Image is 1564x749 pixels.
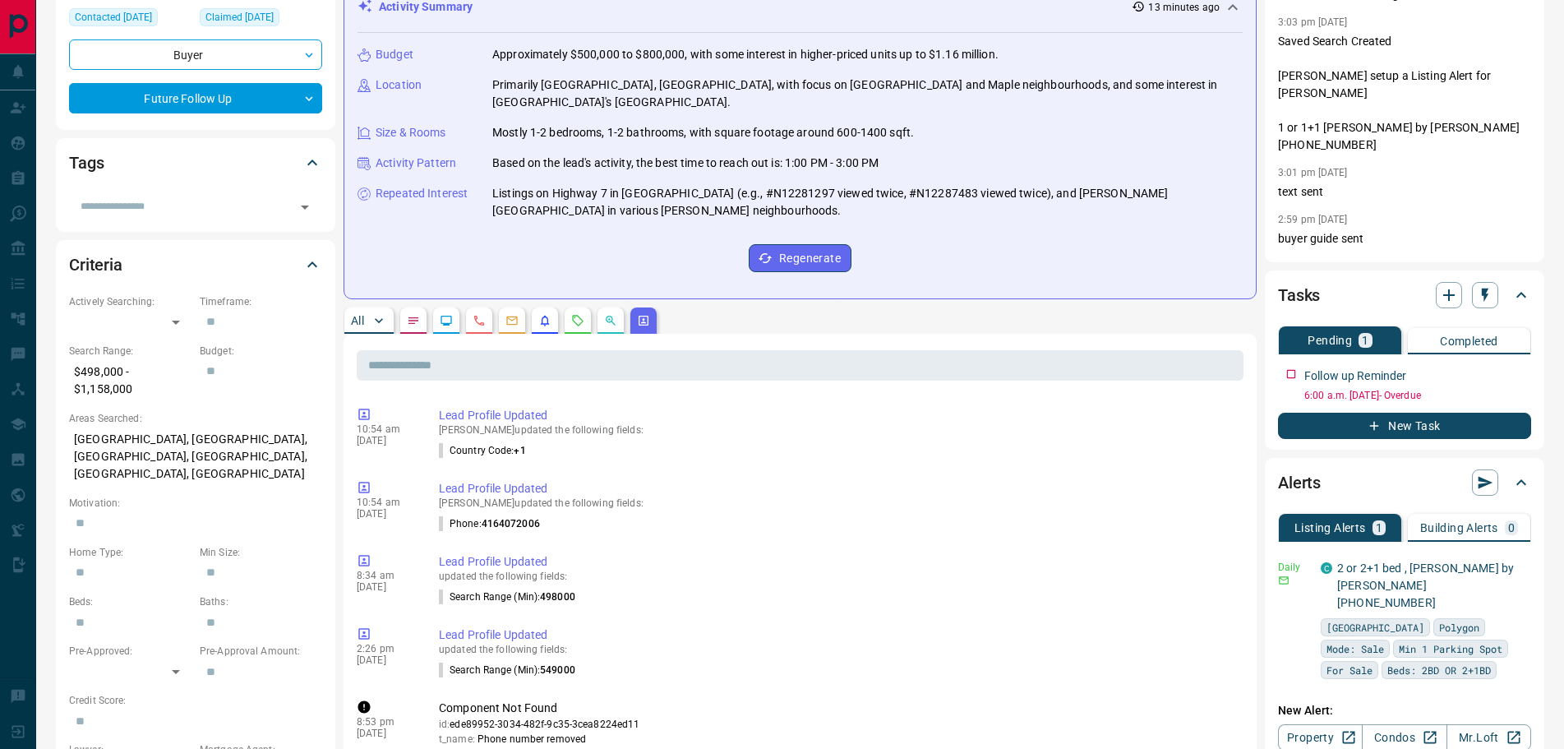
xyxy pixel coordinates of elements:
[69,545,191,560] p: Home Type:
[439,424,1237,436] p: [PERSON_NAME] updated the following fields:
[69,150,104,176] h2: Tags
[439,626,1237,644] p: Lead Profile Updated
[450,719,639,730] span: ede89952-3034-482f-9c35-3cea8224ed11
[1326,619,1424,636] span: [GEOGRAPHIC_DATA]
[69,83,322,113] div: Future Follow Up
[1278,230,1531,247] p: buyer guide sent
[69,8,191,31] div: Sat Jun 28 2025
[69,693,322,708] p: Credit Score:
[514,445,525,456] span: +1
[492,124,914,141] p: Mostly 1-2 bedrooms, 1-2 bathrooms, with square footage around 600-1400 sqft.
[200,594,322,609] p: Baths:
[439,717,702,732] p: id:
[473,314,486,327] svg: Calls
[69,411,322,426] p: Areas Searched:
[69,594,191,609] p: Beds:
[439,571,1237,582] p: updated the following fields:
[200,545,322,560] p: Min Size:
[200,8,322,31] div: Thu Jun 26 2025
[205,9,274,25] span: Claimed [DATE]
[1337,562,1514,609] a: 2 or 2+1 bed , [PERSON_NAME] by [PERSON_NAME] [PHONE_NUMBER]
[439,516,540,531] p: Phone :
[505,314,519,327] svg: Emails
[376,185,468,202] p: Repeated Interest
[1278,183,1531,201] p: text sent
[1508,522,1515,534] p: 0
[1420,522,1498,534] p: Building Alerts
[439,644,1237,655] p: updated the following fields:
[69,252,122,278] h2: Criteria
[749,244,851,272] button: Regenerate
[69,245,322,284] div: Criteria
[69,143,322,183] div: Tags
[75,9,152,25] span: Contacted [DATE]
[69,496,322,511] p: Motivation:
[439,553,1237,571] p: Lead Profile Updated
[376,124,446,141] p: Size & Rooms
[1376,522,1382,534] p: 1
[571,314,584,327] svg: Requests
[492,185,1243,220] p: Listings on Highway 7 in [GEOGRAPHIC_DATA] (e.g., #N12281297 viewed twice, #N12287483 viewed twic...
[1278,463,1531,502] div: Alerts
[1278,33,1531,154] p: Saved Search Created [PERSON_NAME] setup a Listing Alert for [PERSON_NAME] 1 or 1+1 [PERSON_NAME]...
[407,314,420,327] svg: Notes
[357,435,414,446] p: [DATE]
[69,644,191,659] p: Pre-Approved:
[540,664,575,676] span: 549000
[492,46,999,63] p: Approximately $500,000 to $800,000, with some interest in higher-priced units up to $1.16 million.
[538,314,551,327] svg: Listing Alerts
[357,497,414,508] p: 10:54 am
[69,426,322,488] p: [GEOGRAPHIC_DATA], [GEOGRAPHIC_DATA], [GEOGRAPHIC_DATA], [GEOGRAPHIC_DATA], [GEOGRAPHIC_DATA], [G...
[357,716,414,728] p: 8:53 pm
[482,518,540,529] span: 4164072006
[1278,275,1531,315] div: Tasks
[1294,522,1366,534] p: Listing Alerts
[439,480,1237,497] p: Lead Profile Updated
[200,644,322,659] p: Pre-Approval Amount:
[357,654,414,666] p: [DATE]
[1308,335,1352,346] p: Pending
[1304,388,1531,403] p: 6:00 a.m. [DATE] - Overdue
[1399,640,1502,657] span: Min 1 Parking Spot
[1278,282,1320,308] h2: Tasks
[69,39,322,70] div: Buyer
[1278,413,1531,439] button: New Task
[69,358,191,403] p: $498,000 - $1,158,000
[376,155,456,172] p: Activity Pattern
[1278,469,1321,496] h2: Alerts
[357,508,414,520] p: [DATE]
[1321,562,1332,574] div: condos.ca
[1326,662,1373,678] span: For Sale
[1304,368,1406,385] p: Follow up Reminder
[1440,335,1498,347] p: Completed
[376,46,413,63] p: Budget
[1278,167,1348,178] p: 3:01 pm [DATE]
[637,314,650,327] svg: Agent Actions
[69,344,191,358] p: Search Range:
[439,407,1237,424] p: Lead Profile Updated
[439,732,702,747] p: t_name:
[1326,640,1384,657] span: Mode: Sale
[492,155,879,172] p: Based on the lead's activity, the best time to reach out is: 1:00 PM - 3:00 PM
[492,76,1243,111] p: Primarily [GEOGRAPHIC_DATA], [GEOGRAPHIC_DATA], with focus on [GEOGRAPHIC_DATA] and Maple neighbo...
[200,344,322,358] p: Budget:
[439,589,575,604] p: Search Range (Min) :
[351,315,364,326] p: All
[357,728,414,739] p: [DATE]
[478,733,586,745] span: Phone number removed
[376,76,422,94] p: Location
[200,294,322,309] p: Timeframe:
[439,443,526,458] p: Country Code :
[357,423,414,435] p: 10:54 am
[357,570,414,581] p: 8:34 am
[440,314,453,327] svg: Lead Browsing Activity
[540,591,575,603] span: 498000
[439,663,575,677] p: Search Range (Min) :
[1387,662,1491,678] span: Beds: 2BD OR 2+1BD
[69,294,191,309] p: Actively Searching:
[604,314,617,327] svg: Opportunities
[357,581,414,593] p: [DATE]
[1278,560,1311,575] p: Daily
[293,196,316,219] button: Open
[1278,575,1289,586] svg: Email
